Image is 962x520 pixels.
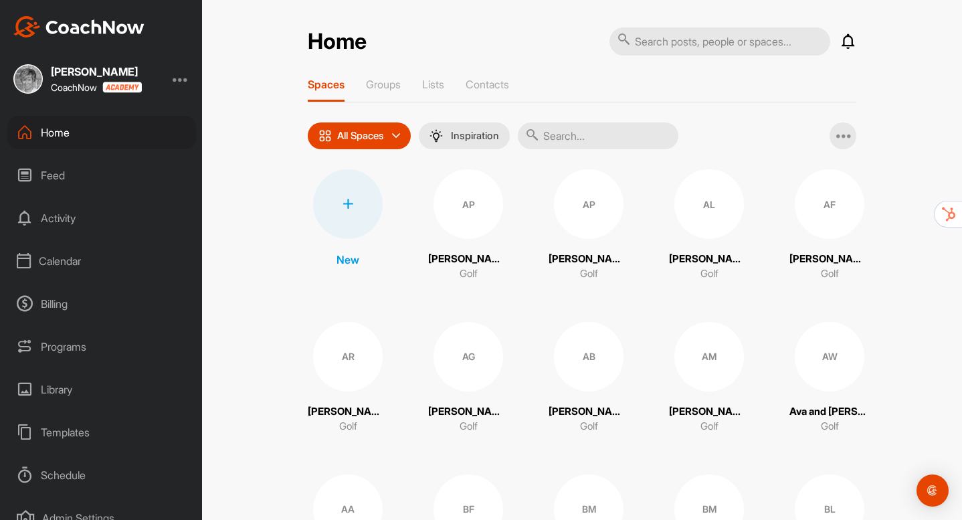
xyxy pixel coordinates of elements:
div: AG [434,322,503,392]
a: AR[PERSON_NAME]Golf [308,322,388,434]
img: CoachNow acadmey [102,82,142,93]
div: AR [313,322,383,392]
div: Open Intercom Messenger [917,474,949,507]
div: Programs [7,330,196,363]
div: AF [795,169,864,239]
div: Templates [7,416,196,449]
a: AG[PERSON_NAME]Golf [428,322,508,434]
a: AF[PERSON_NAME] and [PERSON_NAME]Golf [789,169,870,282]
a: AM[PERSON_NAME]Golf [669,322,749,434]
h2: Home [308,29,367,55]
div: Feed [7,159,196,192]
p: Golf [580,266,598,282]
p: Golf [700,266,718,282]
div: AP [434,169,503,239]
a: AWAva and [PERSON_NAME]Golf [789,322,870,434]
p: [PERSON_NAME] [669,404,749,420]
p: Inspiration [451,131,499,141]
div: Calendar [7,244,196,278]
p: Golf [580,419,598,434]
img: icon [318,129,332,143]
p: Golf [460,266,478,282]
div: Schedule [7,458,196,492]
div: AM [674,322,744,392]
a: AP[PERSON_NAME]Golf [428,169,508,282]
p: [PERSON_NAME] [428,252,508,267]
a: AP[PERSON_NAME]Golf [549,169,629,282]
p: [PERSON_NAME] [428,404,508,420]
input: Search posts, people or spaces... [609,27,830,56]
p: Spaces [308,78,345,91]
p: [PERSON_NAME] [549,252,629,267]
input: Search... [518,122,678,149]
p: Golf [821,266,839,282]
img: square_79ec8c51d126512d5cf6ea9b3775d7e2.jpg [13,64,43,94]
p: [PERSON_NAME] and [PERSON_NAME] [789,252,870,267]
p: [PERSON_NAME] [549,404,629,420]
a: AB[PERSON_NAME]Golf [549,322,629,434]
div: Library [7,373,196,406]
div: Billing [7,287,196,321]
p: Golf [700,419,718,434]
p: Groups [366,78,401,91]
p: New [336,252,359,268]
p: Ava and [PERSON_NAME] [789,404,870,420]
div: AB [554,322,623,392]
div: AL [674,169,744,239]
a: AL[PERSON_NAME]Golf [669,169,749,282]
img: CoachNow [13,16,145,37]
p: Golf [821,419,839,434]
p: [PERSON_NAME] [669,252,749,267]
div: Activity [7,201,196,235]
p: [PERSON_NAME] [308,404,388,420]
div: AW [795,322,864,392]
div: CoachNow [51,82,142,93]
img: menuIcon [429,129,443,143]
p: Contacts [466,78,509,91]
div: Home [7,116,196,149]
p: Golf [460,419,478,434]
div: [PERSON_NAME] [51,66,142,77]
div: AP [554,169,623,239]
p: Golf [339,419,357,434]
p: Lists [422,78,444,91]
p: All Spaces [337,131,384,141]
